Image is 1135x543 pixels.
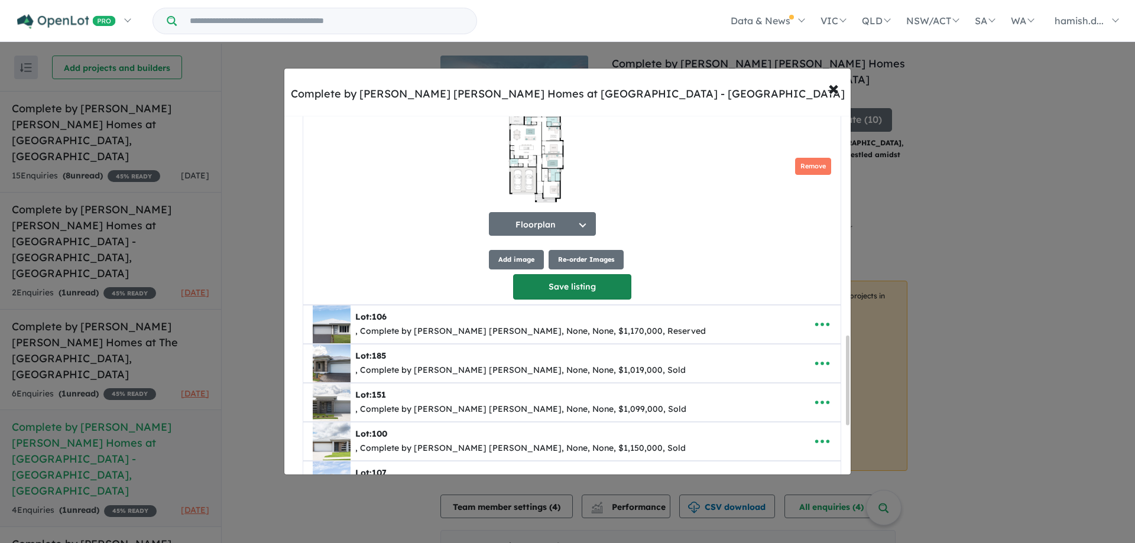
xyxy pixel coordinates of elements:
[372,350,386,361] span: 185
[355,402,686,417] div: , Complete by [PERSON_NAME] [PERSON_NAME], None, None, $1,099,000, Sold
[795,158,831,175] button: Remove
[313,305,351,343] img: Complete%20by%20McDonald%20Jones%20Homes%20at%20Forest%20Reach%20-%20Huntley%20%20-%20Lot%20106__...
[489,250,544,269] button: Add image
[513,274,631,300] button: Save listing
[355,311,387,322] b: Lot:
[291,86,845,102] div: Complete by [PERSON_NAME] [PERSON_NAME] Homes at [GEOGRAPHIC_DATA] - [GEOGRAPHIC_DATA]
[372,311,387,322] span: 106
[355,389,386,400] b: Lot:
[313,383,351,421] img: Complete%20by%20McDonald%20Jones%20Homes%20at%20Forest%20Reach%20-%20Huntley%20%20-%20Lot%20151__...
[372,467,387,478] span: 107
[355,350,386,361] b: Lot:
[549,250,624,269] button: Re-order Images
[489,92,582,210] img: Complete by McDonald Jones Homes at Forest Reach - Huntley - Lot 262 Floorplan
[372,428,387,439] span: 100
[355,467,387,478] b: Lot:
[313,422,351,460] img: Complete%20by%20McDonald%20Jones%20Homes%20at%20Forest%20Reach%20-%20Huntley%20%20-%20Lot%20100__...
[355,324,706,339] div: , Complete by [PERSON_NAME] [PERSON_NAME], None, None, $1,170,000, Reserved
[313,344,351,382] img: Complete%20by%20McDonald%20Jones%20Homes%20at%20Forest%20Reach%20-%20Huntley%20%20-%20Lot%20185__...
[372,389,386,400] span: 151
[828,75,839,100] span: ×
[489,212,596,236] button: Floorplan
[313,461,351,499] img: Complete%20by%20McDonald%20Jones%20Homes%20at%20Forest%20Reach%20-%20Huntley%20%20-%20Lot%20107__...
[179,8,474,34] input: Try estate name, suburb, builder or developer
[355,363,686,378] div: , Complete by [PERSON_NAME] [PERSON_NAME], None, None, $1,019,000, Sold
[1055,15,1104,27] span: hamish.d...
[355,428,387,439] b: Lot:
[17,14,116,29] img: Openlot PRO Logo White
[355,441,686,456] div: , Complete by [PERSON_NAME] [PERSON_NAME], None, None, $1,150,000, Sold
